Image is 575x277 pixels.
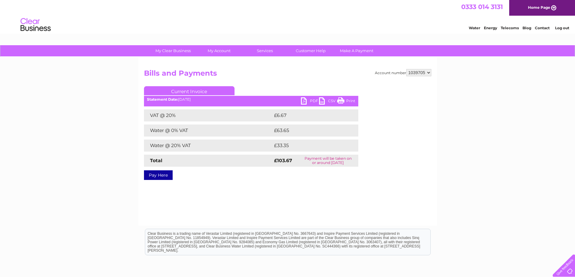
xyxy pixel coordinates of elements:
[20,16,51,34] img: logo.png
[375,69,431,76] div: Account number
[484,26,497,30] a: Energy
[298,155,358,167] td: Payment will be taken on or around [DATE]
[147,97,178,102] b: Statement Date:
[144,170,173,180] a: Pay Here
[332,45,382,56] a: Make A Payment
[144,69,431,80] h2: Bills and Payments
[555,26,569,30] a: Log out
[273,124,346,137] td: £63.65
[274,158,292,163] strong: £103.67
[319,97,337,106] a: CSV
[194,45,244,56] a: My Account
[286,45,336,56] a: Customer Help
[273,140,346,152] td: £33.35
[301,97,319,106] a: PDF
[144,109,273,121] td: VAT @ 20%
[144,86,235,95] a: Current Invoice
[144,140,273,152] td: Water @ 20% VAT
[337,97,355,106] a: Print
[522,26,531,30] a: Blog
[148,45,198,56] a: My Clear Business
[145,3,430,29] div: Clear Business is a trading name of Verastar Limited (registered in [GEOGRAPHIC_DATA] No. 3667643...
[144,124,273,137] td: Water @ 0% VAT
[461,3,503,11] a: 0333 014 3131
[240,45,290,56] a: Services
[273,109,344,121] td: £6.67
[469,26,480,30] a: Water
[150,158,162,163] strong: Total
[535,26,550,30] a: Contact
[501,26,519,30] a: Telecoms
[144,97,358,102] div: [DATE]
